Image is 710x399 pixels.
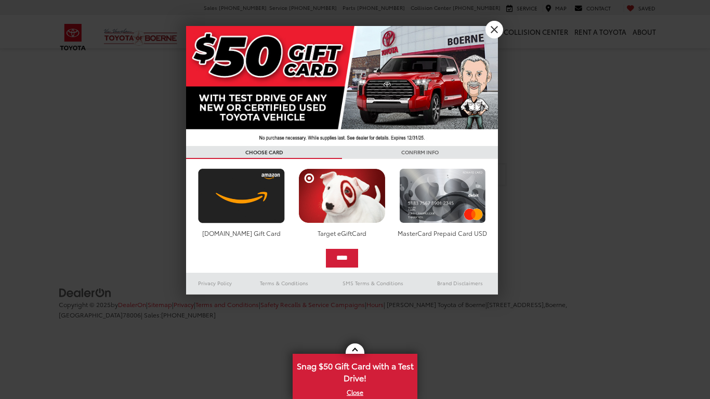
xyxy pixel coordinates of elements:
[296,229,388,237] div: Target eGiftCard
[342,146,498,159] h3: CONFIRM INFO
[324,277,422,289] a: SMS Terms & Conditions
[186,26,498,146] img: 42635_top_851395.jpg
[186,146,342,159] h3: CHOOSE CARD
[422,277,498,289] a: Brand Disclaimers
[244,277,324,289] a: Terms & Conditions
[186,277,244,289] a: Privacy Policy
[397,168,489,223] img: mastercard.png
[294,355,416,387] span: Snag $50 Gift Card with a Test Drive!
[397,229,489,237] div: MasterCard Prepaid Card USD
[195,168,287,223] img: amazoncard.png
[296,168,388,223] img: targetcard.png
[195,229,287,237] div: [DOMAIN_NAME] Gift Card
